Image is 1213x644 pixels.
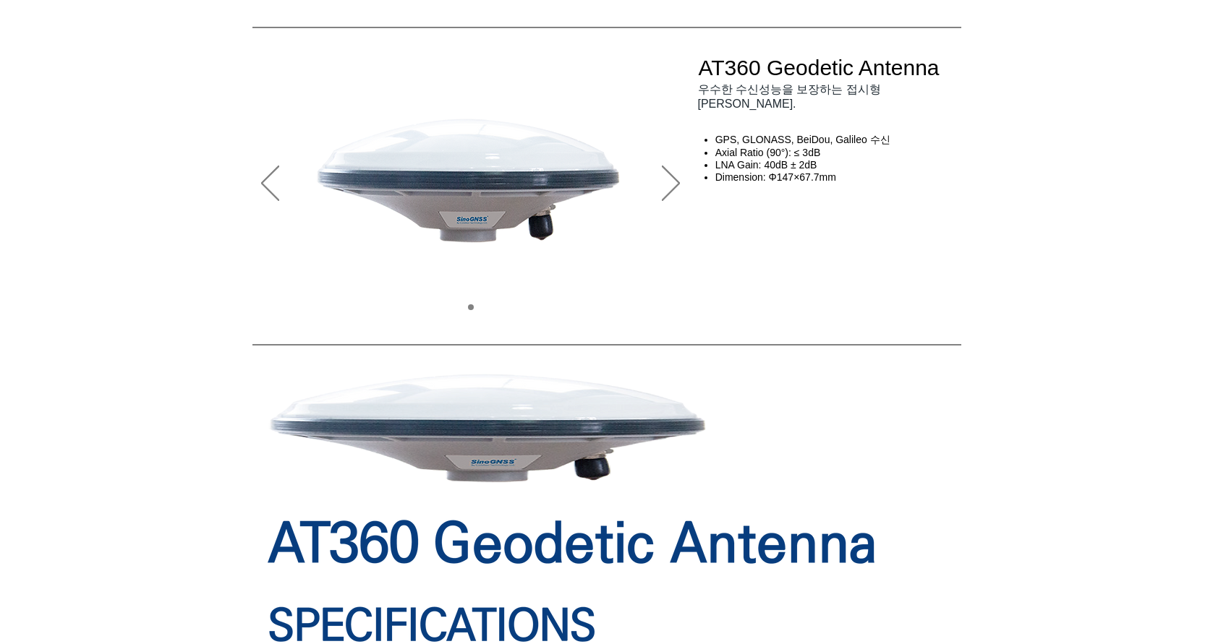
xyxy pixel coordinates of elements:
span: Dimension: Φ147×67.7mm [715,171,836,183]
span: Axial Ratio (90°): ≤ 3dB [715,147,821,158]
iframe: Wix Chat [1047,582,1213,644]
button: 다음 [662,166,680,203]
img: AT360.png [292,81,650,275]
nav: 슬라이드 [462,304,479,310]
button: 이전 [261,166,279,203]
a: 01 [468,304,474,310]
div: 슬라이드쇼 [252,40,689,329]
span: LNA Gain: 40dB ± 2dB [715,159,817,171]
